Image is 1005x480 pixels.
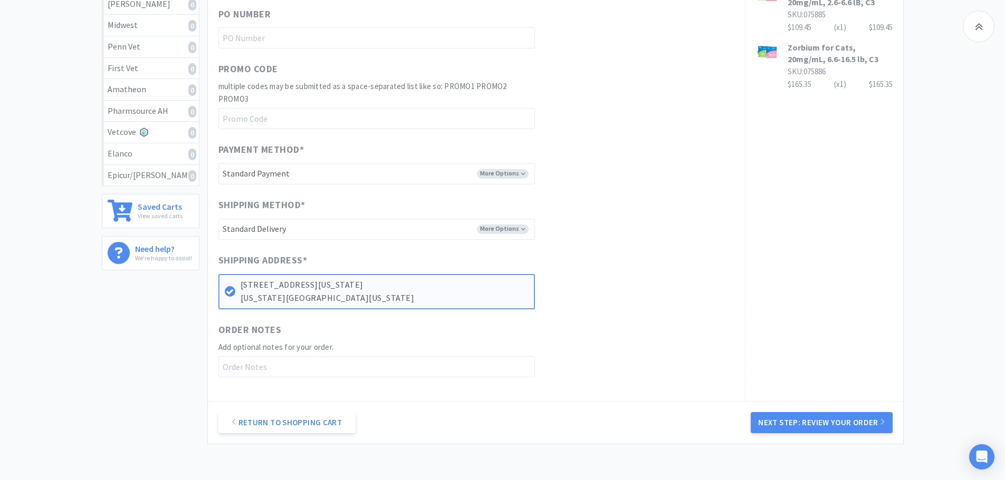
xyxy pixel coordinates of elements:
a: Epicur/[PERSON_NAME]0 [102,165,199,186]
span: multiple codes may be submitted as a space-separated list like so: PROMO1 PROMO2 PROMO3 [218,81,507,104]
span: Order Notes [218,322,282,338]
div: Vetcove [108,125,194,139]
input: PO Number [218,27,535,48]
div: (x 1 ) [834,78,846,91]
div: Elanco [108,147,194,161]
input: Promo Code [218,108,535,129]
p: [STREET_ADDRESS][US_STATE] [241,278,529,292]
h6: Need help? [135,242,192,253]
div: $109.45 [788,21,893,34]
div: $165.35 [788,78,893,91]
a: Amatheon0 [102,79,199,101]
span: Add optional notes for your order. [218,342,334,352]
span: Shipping Address * [218,253,308,268]
div: Amatheon [108,83,194,96]
i: 0 [188,84,196,96]
i: 0 [188,127,196,139]
i: 0 [188,20,196,32]
a: Midwest0 [102,15,199,36]
p: [US_STATE][GEOGRAPHIC_DATA][US_STATE] [241,291,529,305]
div: Epicur/[PERSON_NAME] [108,169,194,182]
a: Return to Shopping Cart [218,412,356,433]
div: Open Intercom Messenger [969,444,994,469]
a: First Vet0 [102,58,199,80]
button: Next Step: Review Your Order [751,412,892,433]
i: 0 [188,106,196,117]
span: Payment Method * [218,142,304,158]
p: View saved carts [138,211,183,221]
h3: Zorbium for Cats, 20mg/mL, 6.6-16.5 lb, C3 [788,42,893,65]
div: First Vet [108,62,194,75]
div: Pharmsource AH [108,104,194,118]
span: Promo Code [218,62,278,77]
i: 0 [188,170,196,182]
i: 0 [188,149,196,160]
input: Order Notes [218,356,535,377]
p: We're happy to assist! [135,253,192,263]
a: Elanco0 [102,143,199,165]
div: $165.35 [869,78,893,91]
h6: Saved Carts [138,200,183,211]
span: SKU: 075886 [788,66,826,76]
i: 0 [188,42,196,53]
span: PO Number [218,7,271,22]
a: Penn Vet0 [102,36,199,58]
div: Penn Vet [108,40,194,54]
div: Midwest [108,18,194,32]
img: 377e217673f744bba345072ccf889f59_491345.png [756,42,777,63]
div: $109.45 [869,21,893,34]
span: Shipping Method * [218,198,305,213]
div: (x 1 ) [834,21,846,34]
i: 0 [188,63,196,75]
a: Pharmsource AH0 [102,101,199,122]
a: Vetcove0 [102,122,199,143]
span: SKU: 075885 [788,9,826,19]
a: Saved CartsView saved carts [102,194,199,228]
